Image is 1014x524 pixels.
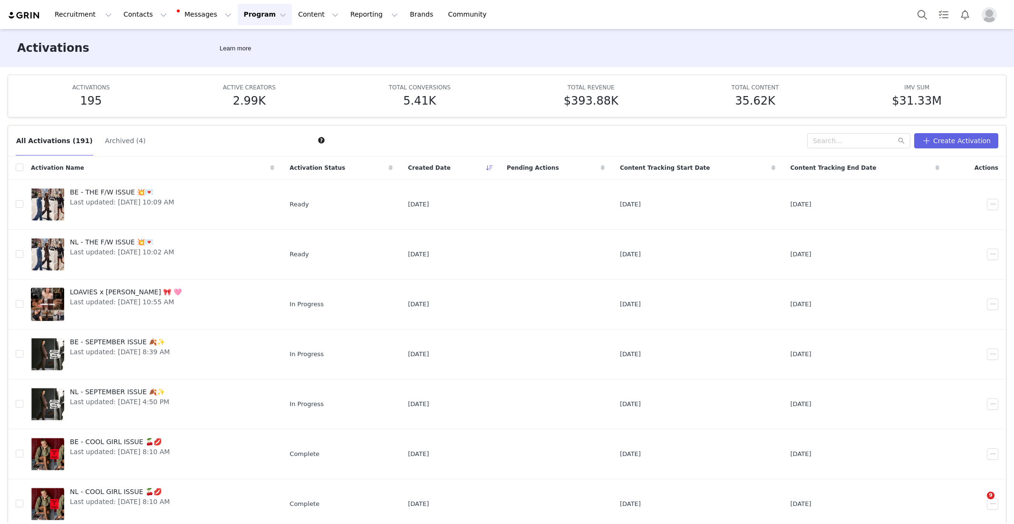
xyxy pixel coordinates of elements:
[933,4,954,25] a: Tasks
[70,247,174,257] span: Last updated: [DATE] 10:02 AM
[408,300,429,309] span: [DATE]
[290,499,319,509] span: Complete
[620,300,641,309] span: [DATE]
[17,39,89,57] h3: Activations
[70,447,170,457] span: Last updated: [DATE] 8:10 AM
[620,399,641,409] span: [DATE]
[31,485,274,523] a: NL - COOL GIRL ISSUE 🍒💋Last updated: [DATE] 8:10 AM
[807,133,910,148] input: Search...
[568,84,615,91] span: TOTAL REVENUE
[70,337,170,347] span: BE - SEPTEMBER ISSUE 🍂✨
[290,399,324,409] span: In Progress
[904,84,929,91] span: IMV SUM
[72,84,110,91] span: ACTIVATIONS
[620,250,641,259] span: [DATE]
[31,335,274,373] a: BE - SEPTEMBER ISSUE 🍂✨Last updated: [DATE] 8:39 AM
[290,300,324,309] span: In Progress
[967,492,990,514] iframe: Intercom live chat
[404,4,442,25] a: Brands
[982,7,997,22] img: placeholder-profile.jpg
[70,197,174,207] span: Last updated: [DATE] 10:09 AM
[408,399,429,409] span: [DATE]
[31,185,274,223] a: BE - THE F/W ISSUE 💥💌Last updated: [DATE] 10:09 AM
[443,4,497,25] a: Community
[70,487,170,497] span: NL - COOL GIRL ISSUE 🍒💋
[403,92,436,109] h5: 5.41K
[238,4,292,25] button: Program
[290,250,309,259] span: Ready
[8,11,41,20] img: grin logo
[791,499,811,509] span: [DATE]
[70,497,170,507] span: Last updated: [DATE] 8:10 AM
[31,435,274,473] a: BE - COOL GIRL ISSUE 🍒💋Last updated: [DATE] 8:10 AM
[173,4,237,25] button: Messages
[70,187,174,197] span: BE - THE F/W ISSUE 💥💌
[389,84,451,91] span: TOTAL CONVERSIONS
[70,237,174,247] span: NL - THE F/W ISSUE 💥💌
[791,250,811,259] span: [DATE]
[317,136,326,145] div: Tooltip anchor
[345,4,404,25] button: Reporting
[408,164,451,172] span: Created Date
[290,349,324,359] span: In Progress
[955,4,975,25] button: Notifications
[290,449,319,459] span: Complete
[408,200,429,209] span: [DATE]
[408,349,429,359] span: [DATE]
[620,349,641,359] span: [DATE]
[791,200,811,209] span: [DATE]
[987,492,995,499] span: 9
[408,499,429,509] span: [DATE]
[31,385,274,423] a: NL - SEPTEMBER ISSUE 🍂✨Last updated: [DATE] 4:50 PM
[70,387,169,397] span: NL - SEPTEMBER ISSUE 🍂✨
[290,200,309,209] span: Ready
[791,449,811,459] span: [DATE]
[233,92,266,109] h5: 2.99K
[70,397,169,407] span: Last updated: [DATE] 4:50 PM
[791,349,811,359] span: [DATE]
[892,92,942,109] h5: $31.33M
[735,92,775,109] h5: 35.62K
[898,137,905,144] i: icon: search
[408,250,429,259] span: [DATE]
[914,133,998,148] button: Create Activation
[70,437,170,447] span: BE - COOL GIRL ISSUE 🍒💋
[70,287,182,297] span: LOAVIES x [PERSON_NAME] 🎀 🩷
[912,4,933,25] button: Search
[791,399,811,409] span: [DATE]
[620,164,710,172] span: Content Tracking Start Date
[620,200,641,209] span: [DATE]
[223,84,276,91] span: ACTIVE CREATORS
[105,133,146,148] button: Archived (4)
[31,285,274,323] a: LOAVIES x [PERSON_NAME] 🎀 🩷Last updated: [DATE] 10:55 AM
[976,7,1006,22] button: Profile
[791,300,811,309] span: [DATE]
[292,4,344,25] button: Content
[620,499,641,509] span: [DATE]
[70,347,170,357] span: Last updated: [DATE] 8:39 AM
[408,449,429,459] span: [DATE]
[31,235,274,273] a: NL - THE F/W ISSUE 💥💌Last updated: [DATE] 10:02 AM
[118,4,173,25] button: Contacts
[732,84,779,91] span: TOTAL CONTENT
[791,164,877,172] span: Content Tracking End Date
[290,164,345,172] span: Activation Status
[80,92,102,109] h5: 195
[16,133,93,148] button: All Activations (191)
[49,4,117,25] button: Recruitment
[564,92,618,109] h5: $393.88K
[947,158,1006,178] div: Actions
[218,44,253,53] div: Tooltip anchor
[507,164,559,172] span: Pending Actions
[31,164,84,172] span: Activation Name
[70,297,182,307] span: Last updated: [DATE] 10:55 AM
[620,449,641,459] span: [DATE]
